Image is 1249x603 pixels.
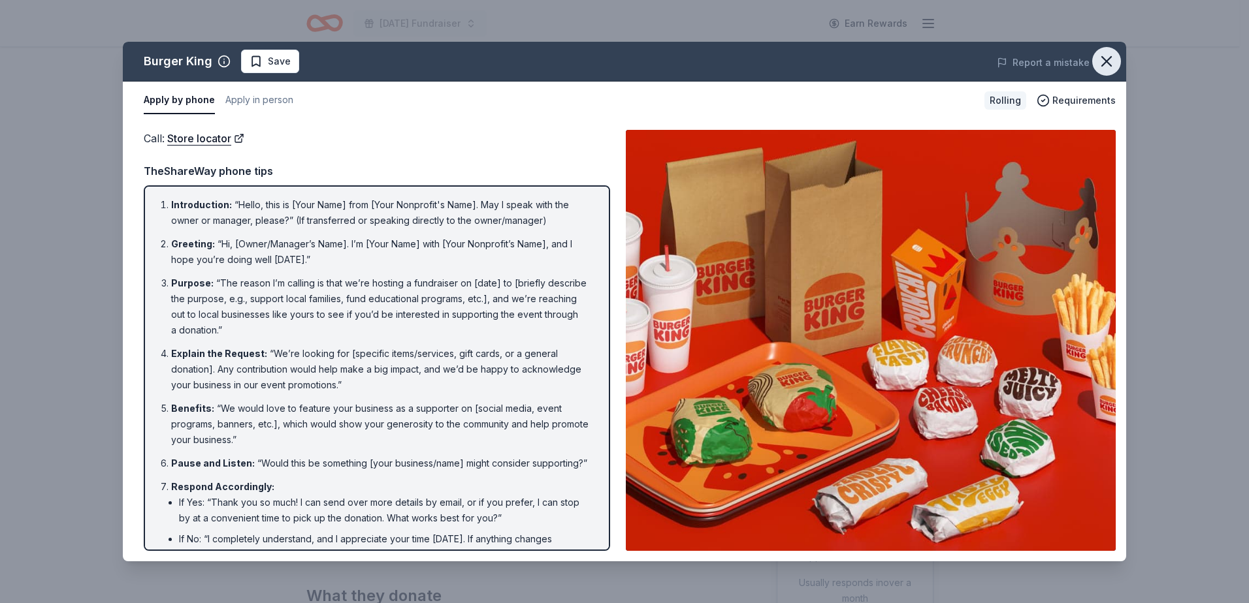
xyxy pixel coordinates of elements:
span: Benefits : [171,403,214,414]
li: “We would love to feature your business as a supporter on [social media, event programs, banners,... [171,401,591,448]
span: Purpose : [171,277,214,288]
img: Image for Burger King [626,130,1116,551]
span: Introduction : [171,199,232,210]
button: Report a mistake [997,55,1090,70]
span: Greeting : [171,238,215,249]
span: Save [268,54,291,69]
div: Rolling [984,91,1026,110]
span: Explain the Request : [171,348,267,359]
span: Pause and Listen : [171,457,255,469]
div: Burger King [144,51,212,72]
button: Requirements [1037,93,1116,108]
li: “Hi, [Owner/Manager’s Name]. I’m [Your Name] with [Your Nonprofit’s Name], and I hope you’re doin... [171,236,591,268]
li: If Yes: “Thank you so much! I can send over more details by email, or if you prefer, I can stop b... [179,495,591,526]
span: Requirements [1052,93,1116,108]
div: TheShareWay phone tips [144,162,610,179]
div: Call : [144,130,610,147]
button: Apply by phone [144,87,215,114]
button: Save [241,50,299,73]
li: “Hello, this is [Your Name] from [Your Nonprofit's Name]. May I speak with the owner or manager, ... [171,197,591,228]
li: “The reason I’m calling is that we’re hosting a fundraiser on [date] to [briefly describe the pur... [171,275,591,338]
a: Store locator [167,130,244,147]
li: “Would this be something [your business/name] might consider supporting?” [171,456,591,471]
li: If No: “I completely understand, and I appreciate your time [DATE]. If anything changes or if you... [179,531,591,578]
button: Apply in person [225,87,293,114]
span: Respond Accordingly : [171,481,274,492]
li: “We’re looking for [specific items/services, gift cards, or a general donation]. Any contribution... [171,346,591,393]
